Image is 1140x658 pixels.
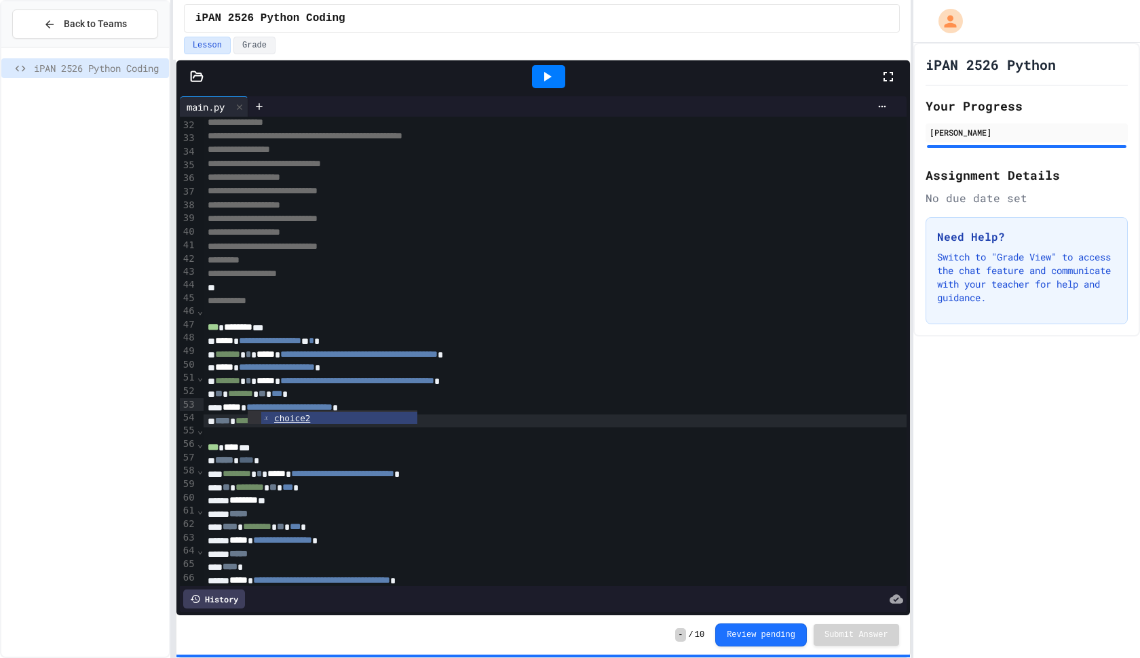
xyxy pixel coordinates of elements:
div: 44 [180,278,197,292]
div: 33 [180,132,197,145]
div: 37 [180,185,197,199]
div: [PERSON_NAME] [930,126,1124,138]
div: 66 [180,571,197,584]
div: 51 [180,371,197,385]
span: Submit Answer [824,630,888,640]
div: 62 [180,518,197,531]
h1: iPAN 2526 Python [926,55,1056,74]
div: 41 [180,239,197,252]
span: - [675,628,685,642]
div: 67 [180,584,197,598]
div: 47 [180,318,197,332]
div: main.py [180,96,248,117]
div: 61 [180,504,197,518]
h3: Need Help? [937,229,1116,245]
div: 63 [180,531,197,545]
button: Grade [233,37,275,54]
span: Fold line [197,425,204,436]
span: Fold line [197,465,204,476]
div: 57 [180,451,197,465]
button: Back to Teams [12,9,158,39]
div: 58 [180,464,197,478]
div: 40 [180,225,197,239]
div: 32 [180,119,197,132]
h2: Assignment Details [926,166,1128,185]
div: 49 [180,345,197,358]
span: iPAN 2526 Python Coding [34,61,164,75]
span: choice2 [274,413,310,423]
div: 56 [180,438,197,451]
button: Review pending [715,623,807,646]
div: 53 [180,398,197,412]
div: 64 [180,544,197,558]
span: Fold line [197,505,204,516]
div: 59 [180,478,197,491]
div: 55 [180,424,197,438]
div: main.py [180,100,231,114]
div: 45 [180,292,197,305]
div: 65 [180,558,197,571]
div: 46 [180,305,197,318]
div: History [183,589,245,608]
div: 36 [180,172,197,185]
span: / [689,630,693,640]
span: Fold line [197,305,204,316]
button: Submit Answer [814,624,899,646]
span: Back to Teams [64,17,127,31]
div: 34 [180,145,197,159]
span: Fold line [197,372,204,383]
h2: Your Progress [926,96,1128,115]
div: 35 [180,159,197,172]
span: Fold line [197,438,204,449]
ul: Completions [248,410,417,425]
span: 10 [695,630,704,640]
div: 48 [180,331,197,345]
div: 54 [180,411,197,424]
div: 60 [180,491,197,505]
div: 39 [180,212,197,225]
span: Fold line [197,545,204,556]
div: 50 [180,358,197,372]
span: iPAN 2526 Python Coding [195,10,345,26]
button: Lesson [184,37,231,54]
p: Switch to "Grade View" to access the chat feature and communicate with your teacher for help and ... [937,250,1116,305]
div: My Account [924,5,966,37]
div: 43 [180,265,197,278]
div: 38 [180,199,197,212]
div: 52 [180,385,197,398]
div: No due date set [926,190,1128,206]
div: 42 [180,252,197,266]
